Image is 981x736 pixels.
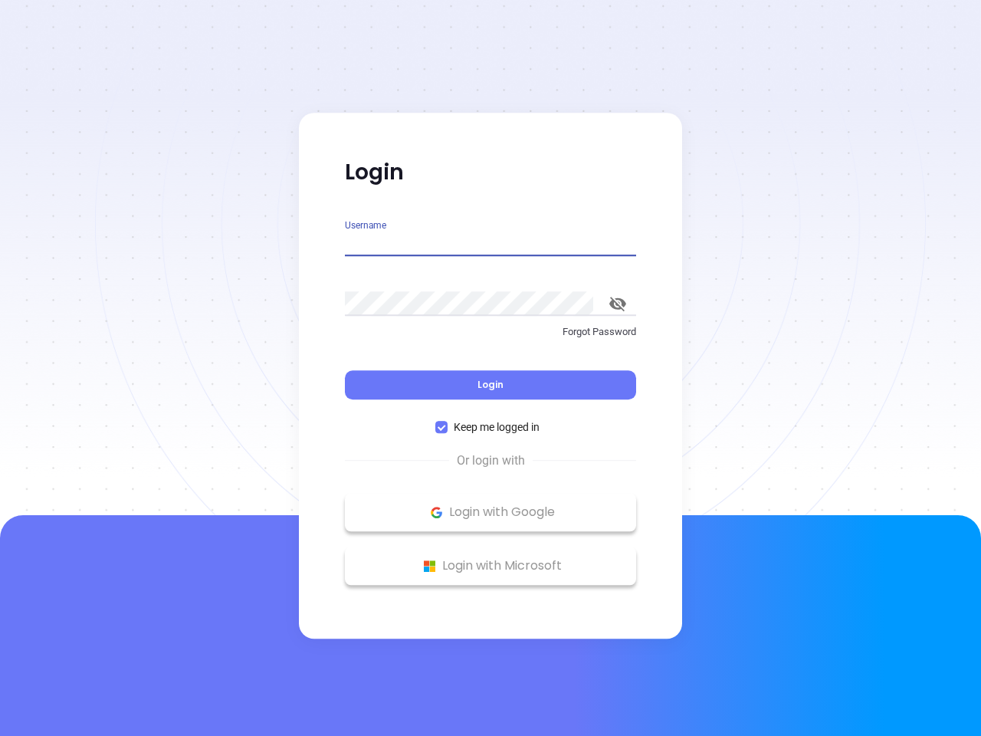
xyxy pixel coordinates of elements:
[345,324,636,340] p: Forgot Password
[420,557,439,576] img: Microsoft Logo
[477,378,504,391] span: Login
[345,370,636,399] button: Login
[427,503,446,522] img: Google Logo
[345,159,636,186] p: Login
[353,554,628,577] p: Login with Microsoft
[345,221,386,230] label: Username
[448,419,546,435] span: Keep me logged in
[599,285,636,322] button: toggle password visibility
[345,547,636,585] button: Microsoft Logo Login with Microsoft
[353,501,628,524] p: Login with Google
[345,324,636,352] a: Forgot Password
[449,452,533,470] span: Or login with
[345,493,636,531] button: Google Logo Login with Google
